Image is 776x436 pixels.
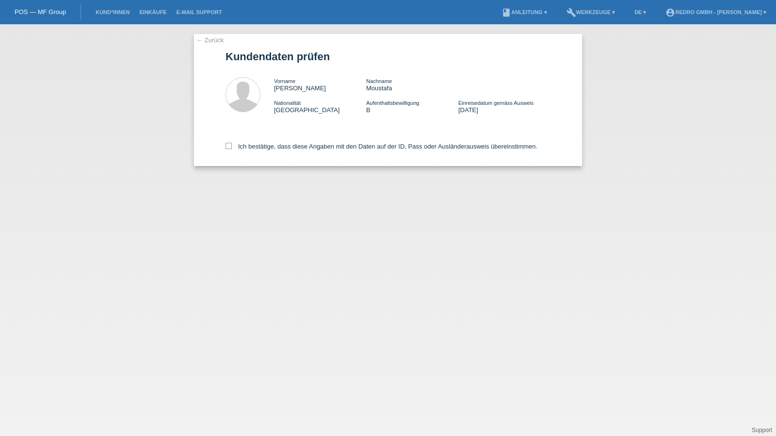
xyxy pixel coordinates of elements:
a: E-Mail Support [172,9,227,15]
a: DE ▾ [630,9,651,15]
div: [GEOGRAPHIC_DATA] [274,99,366,114]
a: ← Zurück [196,36,224,44]
span: Nationalität [274,100,301,106]
label: Ich bestätige, dass diese Angaben mit den Daten auf der ID, Pass oder Ausländerausweis übereinsti... [226,143,537,150]
a: Einkäufe [134,9,171,15]
span: Nachname [366,78,392,84]
a: buildWerkzeuge ▾ [562,9,620,15]
a: bookAnleitung ▾ [497,9,551,15]
a: Support [752,427,772,434]
div: Moustafa [366,77,458,92]
a: POS — MF Group [15,8,66,16]
i: book [501,8,511,17]
a: account_circleRedro GmbH - [PERSON_NAME] ▾ [661,9,771,15]
span: Vorname [274,78,295,84]
i: account_circle [665,8,675,17]
span: Einreisedatum gemäss Ausweis [458,100,533,106]
h1: Kundendaten prüfen [226,50,550,63]
i: build [566,8,576,17]
div: [DATE] [458,99,550,114]
a: Kund*innen [91,9,134,15]
span: Aufenthaltsbewilligung [366,100,419,106]
div: [PERSON_NAME] [274,77,366,92]
div: B [366,99,458,114]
